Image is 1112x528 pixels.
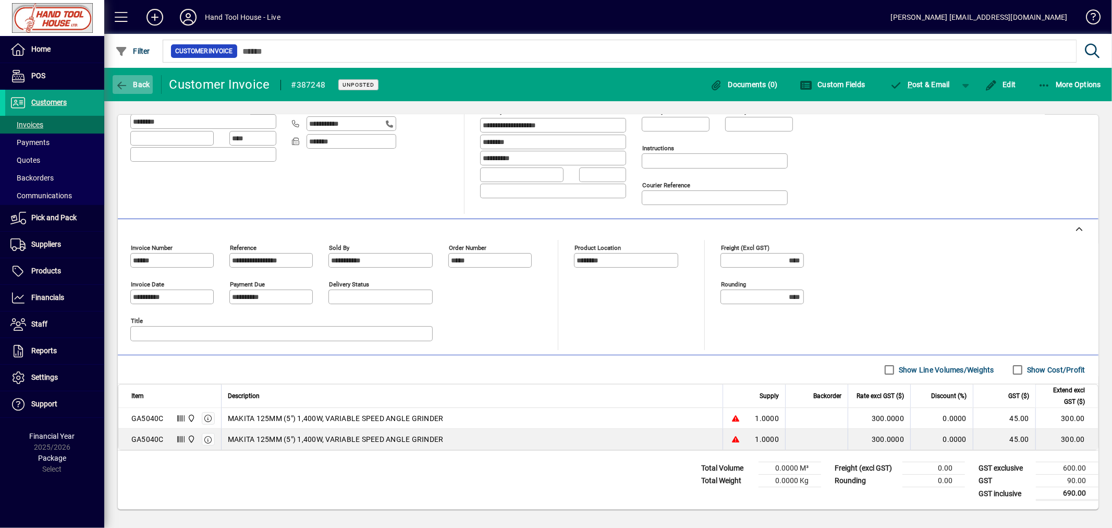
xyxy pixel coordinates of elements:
[5,258,104,284] a: Products
[696,475,759,487] td: Total Weight
[5,365,104,391] a: Settings
[343,81,374,88] span: Unposted
[755,413,779,424] span: 1.0000
[230,244,256,251] mat-label: Reference
[973,408,1035,429] td: 45.00
[755,434,779,445] span: 1.0000
[31,98,67,106] span: Customers
[131,281,164,288] mat-label: Invoice date
[113,75,153,94] button: Back
[1036,487,1098,500] td: 690.00
[1008,390,1029,402] span: GST ($)
[5,169,104,187] a: Backorders
[885,75,956,94] button: Post & Email
[205,9,280,26] div: Hand Tool House - Live
[707,75,780,94] button: Documents (0)
[38,454,66,462] span: Package
[5,37,104,63] a: Home
[449,244,486,251] mat-label: Order number
[10,121,43,129] span: Invoices
[31,213,77,222] span: Pick and Pack
[1042,385,1085,407] span: Extend excl GST ($)
[31,293,64,302] span: Financials
[1036,475,1098,487] td: 90.00
[131,317,143,325] mat-label: Title
[642,182,690,189] mat-label: Courier Reference
[973,475,1036,487] td: GST
[185,413,197,424] span: Frankton
[138,8,172,27] button: Add
[104,75,162,94] app-page-header-button: Back
[800,80,865,89] span: Custom Fields
[1025,365,1085,375] label: Show Cost/Profit
[857,390,904,402] span: Rate excl GST ($)
[5,391,104,417] a: Support
[891,9,1068,26] div: [PERSON_NAME] [EMAIL_ADDRESS][DOMAIN_NAME]
[1036,462,1098,475] td: 600.00
[175,46,233,56] span: Customer Invoice
[575,244,621,251] mat-label: Product location
[902,462,965,475] td: 0.00
[710,80,778,89] span: Documents (0)
[910,429,973,450] td: 0.0000
[31,400,57,408] span: Support
[910,408,973,429] td: 0.0000
[642,145,674,152] mat-label: Instructions
[131,390,144,402] span: Item
[329,281,369,288] mat-label: Delivery status
[973,487,1036,500] td: GST inclusive
[813,390,841,402] span: Backorder
[1038,80,1102,89] span: More Options
[169,76,270,93] div: Customer Invoice
[10,191,72,200] span: Communications
[5,285,104,311] a: Financials
[854,413,904,424] div: 300.0000
[31,267,61,275] span: Products
[982,75,1019,94] button: Edit
[30,432,75,440] span: Financial Year
[5,205,104,231] a: Pick and Pack
[31,240,61,248] span: Suppliers
[228,413,444,424] span: MAKITA 125MM (5") 1,400W, VARIABLE SPEED ANGLE GRINDER
[1078,2,1099,36] a: Knowledge Base
[1035,75,1104,94] button: More Options
[973,462,1036,475] td: GST exclusive
[759,475,821,487] td: 0.0000 Kg
[10,174,54,182] span: Backorders
[185,434,197,445] span: Frankton
[5,116,104,134] a: Invoices
[131,244,173,251] mat-label: Invoice number
[228,434,444,445] span: MAKITA 125MM (5") 1,400W, VARIABLE SPEED ANGLE GRINDER
[902,475,965,487] td: 0.00
[696,462,759,475] td: Total Volume
[5,63,104,89] a: POS
[329,244,349,251] mat-label: Sold by
[1035,408,1098,429] td: 300.00
[113,42,153,61] button: Filter
[797,75,868,94] button: Custom Fields
[5,311,104,338] a: Staff
[759,462,821,475] td: 0.0000 M³
[31,346,57,355] span: Reports
[230,281,265,288] mat-label: Payment due
[5,151,104,169] a: Quotes
[721,244,769,251] mat-label: Freight (excl GST)
[829,475,902,487] td: Rounding
[228,390,260,402] span: Description
[172,8,205,27] button: Profile
[10,138,50,147] span: Payments
[890,80,950,89] span: ost & Email
[31,320,47,328] span: Staff
[897,365,994,375] label: Show Line Volumes/Weights
[5,187,104,205] a: Communications
[31,373,58,381] span: Settings
[721,281,746,288] mat-label: Rounding
[115,47,150,55] span: Filter
[10,156,40,164] span: Quotes
[760,390,779,402] span: Supply
[291,77,326,93] div: #387248
[115,80,150,89] span: Back
[131,413,164,424] div: GA5040C
[131,434,164,445] div: GA5040C
[31,71,45,80] span: POS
